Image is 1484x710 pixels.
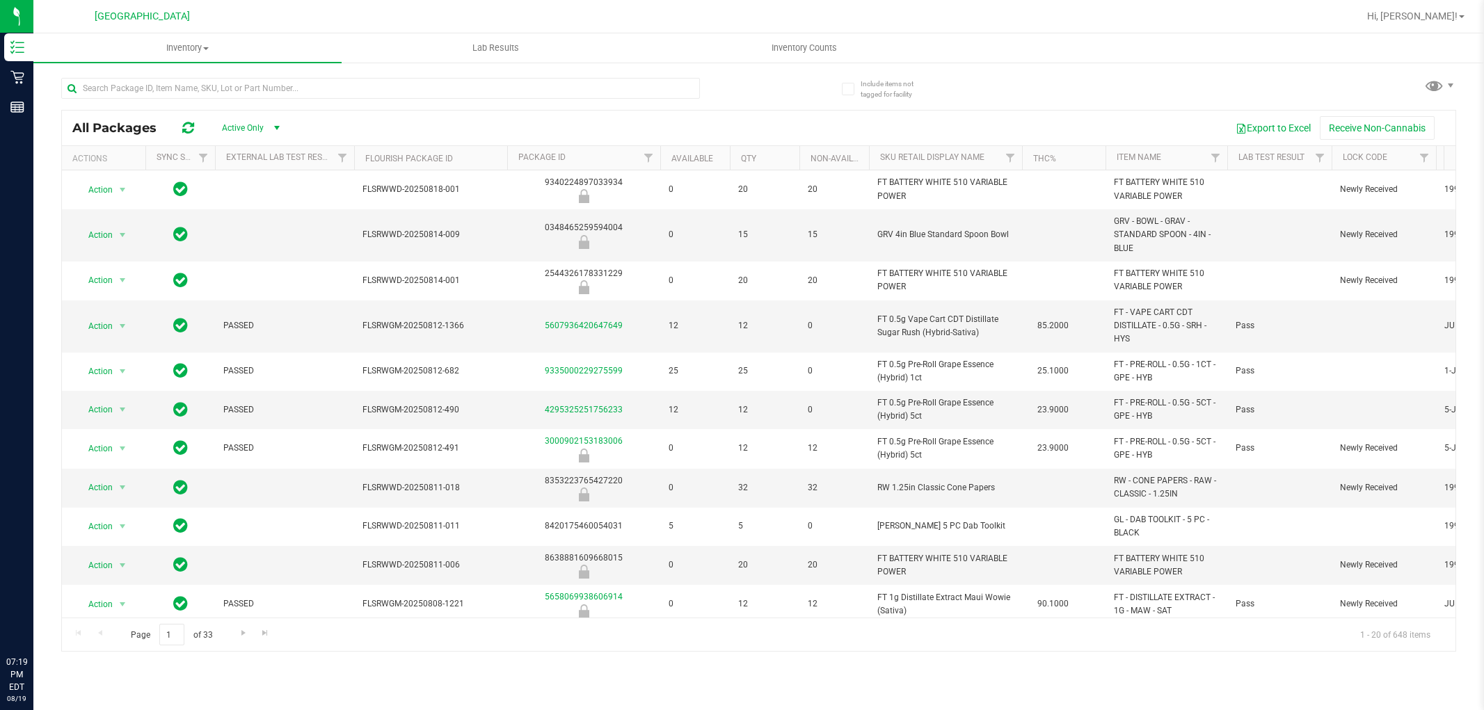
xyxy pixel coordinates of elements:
[1367,10,1458,22] span: Hi, [PERSON_NAME]!
[362,442,499,455] span: FLSRWGM-20250812-491
[1114,396,1219,423] span: FT - PRE-ROLL - 0.5G - 5CT - GPE - HYB
[1349,624,1442,645] span: 1 - 20 of 648 items
[505,235,662,249] div: Newly Received
[669,481,721,494] span: 0
[76,271,113,290] span: Action
[114,180,131,200] span: select
[1030,438,1076,458] span: 23.9000
[1114,176,1219,202] span: FT BATTERY WHITE 510 VARIABLE POWER
[1236,442,1323,455] span: Pass
[545,366,623,376] a: 9335000229275599
[671,154,713,163] a: Available
[114,556,131,575] span: select
[545,321,623,330] a: 5607936420647649
[669,364,721,378] span: 25
[738,364,791,378] span: 25
[33,42,342,54] span: Inventory
[877,435,1014,462] span: FT 0.5g Pre-Roll Grape Essence (Hybrid) 5ct
[76,595,113,614] span: Action
[76,225,113,245] span: Action
[362,274,499,287] span: FLSRWWD-20250814-001
[877,228,1014,241] span: GRV 4in Blue Standard Spoon Bowl
[362,228,499,241] span: FLSRWWD-20250814-009
[173,225,188,244] span: In Sync
[1114,474,1219,501] span: RW - CONE PAPERS - RAW - CLASSIC - 1.25IN
[454,42,538,54] span: Lab Results
[362,403,499,417] span: FLSRWGM-20250812-490
[76,180,113,200] span: Action
[95,10,190,22] span: [GEOGRAPHIC_DATA]
[1238,152,1305,162] a: Lab Test Result
[741,154,756,163] a: Qty
[114,595,131,614] span: select
[10,70,24,84] inline-svg: Retail
[173,516,188,535] span: In Sync
[173,438,188,458] span: In Sync
[76,439,113,458] span: Action
[1340,183,1428,196] span: Newly Received
[1114,435,1219,462] span: FT - PRE-ROLL - 0.5G - 5CT - GPE - HYB
[669,558,721,572] span: 0
[72,120,170,136] span: All Packages
[545,592,623,602] a: 5658069938606914
[159,624,184,645] input: 1
[808,364,861,378] span: 0
[362,597,499,611] span: FLSRWGM-20250808-1221
[173,400,188,419] span: In Sync
[1236,319,1323,332] span: Pass
[362,558,499,572] span: FLSRWWD-20250811-006
[173,555,188,574] span: In Sync
[1236,403,1323,417] span: Pass
[877,396,1014,423] span: FT 0.5g Pre-Roll Grape Essence (Hybrid) 5ct
[669,183,721,196] span: 0
[999,146,1022,170] a: Filter
[505,189,662,203] div: Newly Received
[331,146,354,170] a: Filter
[877,591,1014,618] span: FT 1g Distillate Extract Maui Wowie (Sativa)
[650,33,958,63] a: Inventory Counts
[669,319,721,332] span: 12
[738,274,791,287] span: 20
[1114,513,1219,540] span: GL - DAB TOOLKIT - 5 PC - BLACK
[61,78,700,99] input: Search Package ID, Item Name, SKU, Lot or Part Number...
[114,478,131,497] span: select
[1117,152,1161,162] a: Item Name
[1320,116,1435,140] button: Receive Non-Cannabis
[226,152,335,162] a: External Lab Test Result
[1340,597,1428,611] span: Newly Received
[114,225,131,245] span: select
[877,176,1014,202] span: FT BATTERY WHITE 510 VARIABLE POWER
[157,152,210,162] a: Sync Status
[738,403,791,417] span: 12
[1413,146,1436,170] a: Filter
[1236,597,1323,611] span: Pass
[669,519,721,533] span: 5
[114,271,131,290] span: select
[808,558,861,572] span: 20
[811,154,872,163] a: Non-Available
[41,597,58,613] iframe: Resource center unread badge
[1114,552,1219,579] span: FT BATTERY WHITE 510 VARIABLE POWER
[877,358,1014,385] span: FT 0.5g Pre-Roll Grape Essence (Hybrid) 1ct
[669,228,721,241] span: 0
[1114,358,1219,385] span: FT - PRE-ROLL - 0.5G - 1CT - GPE - HYB
[738,319,791,332] span: 12
[880,152,984,162] a: Sku Retail Display Name
[1114,591,1219,618] span: FT - DISTILLATE EXTRACT - 1G - MAW - SAT
[10,40,24,54] inline-svg: Inventory
[1340,442,1428,455] span: Newly Received
[76,517,113,536] span: Action
[505,280,662,294] div: Newly Received
[76,316,113,336] span: Action
[738,558,791,572] span: 20
[518,152,566,162] a: Package ID
[1114,215,1219,255] span: GRV - BOWL - GRAV - STANDARD SPOON - 4IN - BLUE
[808,228,861,241] span: 15
[1030,316,1076,336] span: 85.2000
[1114,267,1219,293] span: FT BATTERY WHITE 510 VARIABLE POWER
[255,624,276,643] a: Go to the last page
[808,183,861,196] span: 20
[1340,558,1428,572] span: Newly Received
[192,146,215,170] a: Filter
[1204,146,1227,170] a: Filter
